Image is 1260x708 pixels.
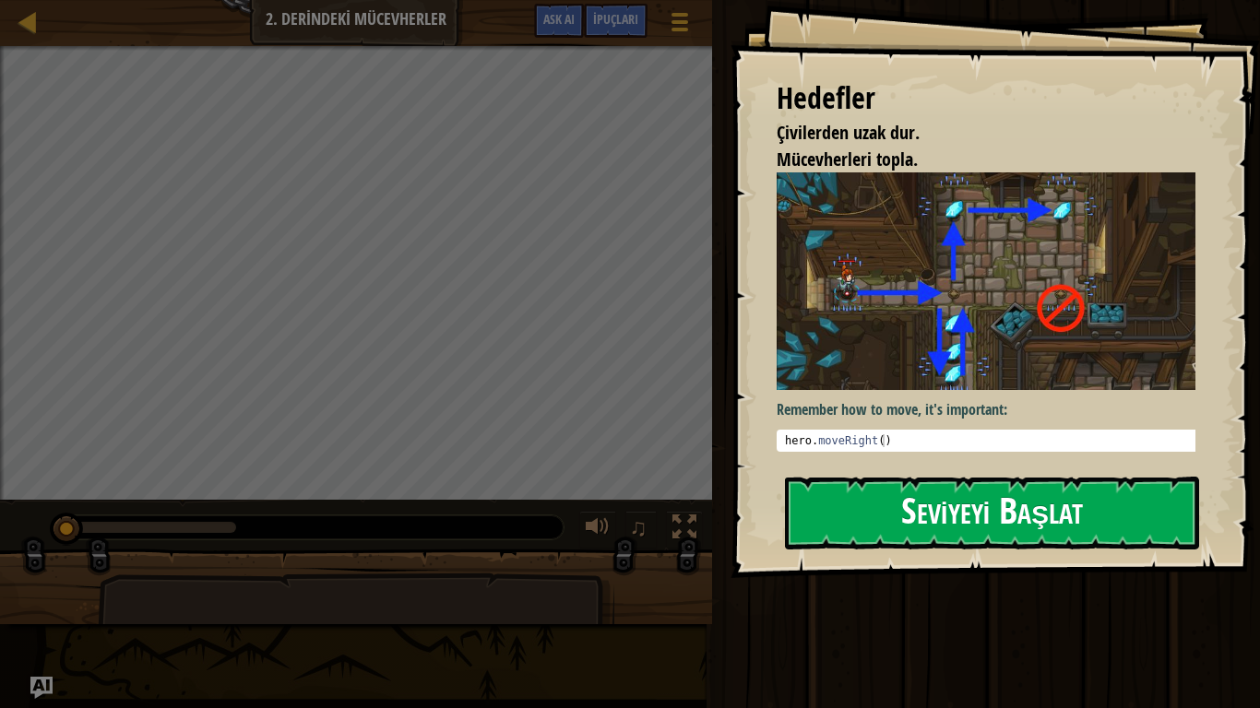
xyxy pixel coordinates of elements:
span: İpuçları [593,10,638,28]
p: Remember how to move, it's important: [777,399,1209,420]
button: Oyun Menüsünü Göster [657,4,703,47]
li: Çivilerden uzak dur. [754,120,1191,147]
button: Seviyeyi Başlat [785,477,1199,549]
span: Çivilerden uzak dur. [777,120,920,145]
img: Gems in the deep [777,172,1209,390]
span: Ask AI [543,10,575,28]
li: Mücevherleri topla. [754,147,1191,173]
button: Ask AI [534,4,584,38]
button: Sesi ayarla [579,511,616,549]
span: Mücevherleri topla. [777,147,918,171]
div: Hedefler [777,77,1195,120]
button: Tam ekran değiştir [666,511,703,549]
button: ♫ [625,511,657,549]
button: Ask AI [30,677,53,699]
span: ♫ [629,513,648,541]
